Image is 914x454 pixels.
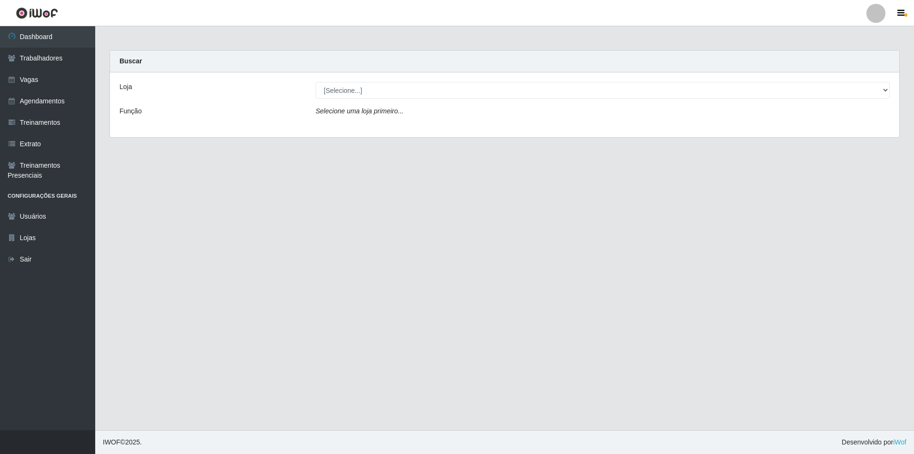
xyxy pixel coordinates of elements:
a: iWof [893,438,906,446]
label: Loja [119,82,132,92]
i: Selecione uma loja primeiro... [316,107,403,115]
span: IWOF [103,438,120,446]
img: CoreUI Logo [16,7,58,19]
strong: Buscar [119,57,142,65]
span: Desenvolvido por [842,437,906,447]
span: © 2025 . [103,437,142,447]
label: Função [119,106,142,116]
